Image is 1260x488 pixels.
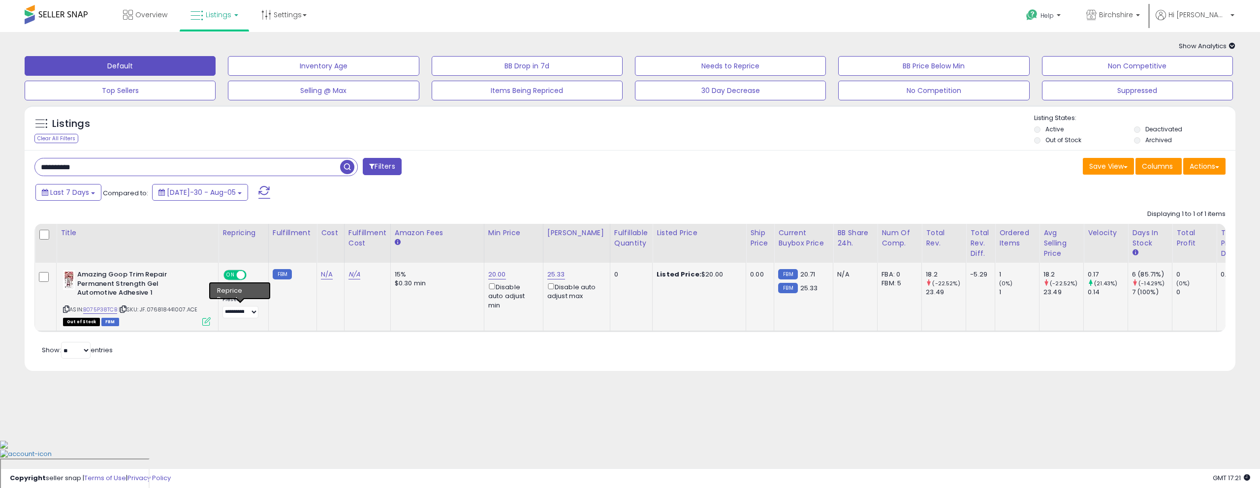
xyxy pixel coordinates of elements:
[800,270,816,279] span: 20.71
[348,270,360,279] a: N/A
[1045,136,1081,144] label: Out of Stock
[363,158,401,175] button: Filters
[999,279,1013,287] small: (0%)
[1142,161,1173,171] span: Columns
[926,270,966,279] div: 18.2
[1132,248,1138,257] small: Days In Stock.
[1050,279,1077,287] small: (-22.52%)
[432,81,623,100] button: Items Being Repriced
[778,269,797,279] small: FBM
[42,345,113,355] span: Show: entries
[395,279,476,288] div: $0.30 min
[1045,125,1064,133] label: Active
[273,228,313,238] div: Fulfillment
[1168,10,1228,20] span: Hi [PERSON_NAME]
[800,283,818,293] span: 25.33
[1042,56,1233,76] button: Non Competitive
[63,318,100,326] span: All listings that are currently out of stock and unavailable for purchase on Amazon
[547,228,606,238] div: [PERSON_NAME]
[1094,279,1117,287] small: (21.43%)
[970,228,991,259] div: Total Rev. Diff.
[657,270,701,279] b: Listed Price:
[547,270,565,279] a: 25.33
[61,228,214,238] div: Title
[152,184,248,201] button: [DATE]-30 - Aug-05
[1132,288,1172,297] div: 7 (100%)
[970,270,987,279] div: -5.29
[1179,41,1235,51] span: Show Analytics
[838,81,1029,100] button: No Competition
[50,187,89,197] span: Last 7 Days
[222,228,264,238] div: Repricing
[1040,11,1054,20] span: Help
[882,279,914,288] div: FBM: 5
[1132,270,1172,279] div: 6 (85.71%)
[1145,125,1182,133] label: Deactivated
[321,228,340,238] div: Cost
[657,228,742,238] div: Listed Price
[52,117,90,131] h5: Listings
[222,296,261,318] div: Preset:
[1176,270,1216,279] div: 0
[635,81,826,100] button: 30 Day Decrease
[547,281,602,301] div: Disable auto adjust max
[614,270,645,279] div: 0
[222,285,261,294] div: Amazon AI *
[103,188,148,198] span: Compared to:
[77,270,197,300] b: Amazing Goop Trim Repair Permanent Strength Gel Automotive Adhesive 1
[34,134,78,143] div: Clear All Filters
[273,269,292,279] small: FBM
[837,270,870,279] div: N/A
[926,228,962,248] div: Total Rev.
[1145,136,1172,144] label: Archived
[1221,270,1236,279] div: 0.00
[1147,210,1226,219] div: Displaying 1 to 1 of 1 items
[167,187,236,197] span: [DATE]-30 - Aug-05
[1034,114,1235,123] p: Listing States:
[135,10,167,20] span: Overview
[25,81,216,100] button: Top Sellers
[1132,228,1168,248] div: Days In Stock
[999,288,1039,297] div: 1
[228,81,419,100] button: Selling @ Max
[837,228,873,248] div: BB Share 24h.
[321,270,333,279] a: N/A
[432,56,623,76] button: BB Drop in 7d
[838,56,1029,76] button: BB Price Below Min
[1156,10,1234,32] a: Hi [PERSON_NAME]
[1083,158,1134,175] button: Save View
[119,305,197,313] span: | SKU: JF.076818441007.ACE
[488,281,535,310] div: Disable auto adjust min
[635,56,826,76] button: Needs to Reprice
[926,288,966,297] div: 23.49
[228,56,419,76] button: Inventory Age
[750,228,770,248] div: Ship Price
[245,271,261,279] span: OFF
[1088,270,1128,279] div: 0.17
[1099,10,1133,20] span: Birchshire
[750,270,766,279] div: 0.00
[1088,288,1128,297] div: 0.14
[224,271,237,279] span: ON
[348,228,386,248] div: Fulfillment Cost
[1135,158,1182,175] button: Columns
[1018,1,1071,32] a: Help
[83,305,117,314] a: B075P38TCB
[63,270,75,290] img: 518GzXlcCFL._SL40_.jpg
[1043,288,1083,297] div: 23.49
[395,238,401,247] small: Amazon Fees.
[1183,158,1226,175] button: Actions
[488,228,539,238] div: Min Price
[1042,81,1233,100] button: Suppressed
[1176,228,1212,248] div: Total Profit
[999,228,1035,248] div: Ordered Items
[101,318,119,326] span: FBM
[778,228,829,248] div: Current Buybox Price
[63,270,211,325] div: ASIN:
[206,10,231,20] span: Listings
[932,279,960,287] small: (-22.52%)
[488,270,506,279] a: 20.00
[395,270,476,279] div: 15%
[1138,279,1165,287] small: (-14.29%)
[1043,228,1079,259] div: Avg Selling Price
